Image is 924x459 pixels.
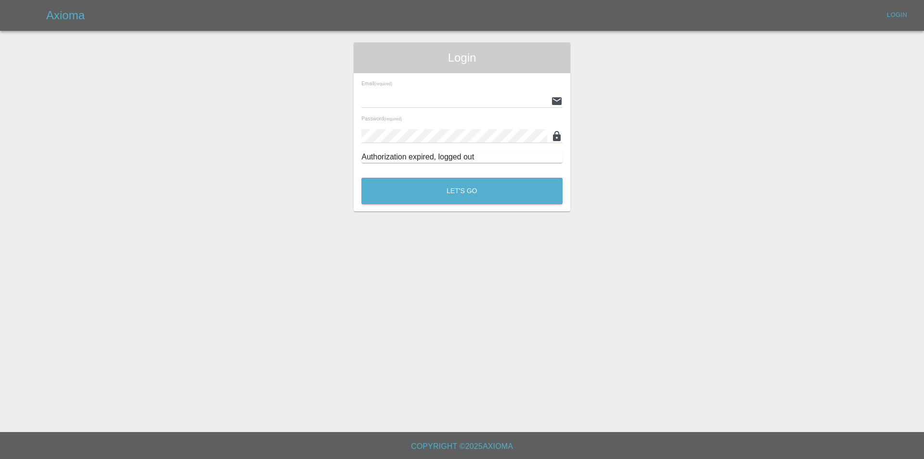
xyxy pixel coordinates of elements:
h5: Axioma [46,8,85,23]
span: Password [361,116,402,121]
button: Let's Go [361,178,563,204]
span: Email [361,80,392,86]
h6: Copyright © 2025 Axioma [8,440,916,453]
div: Authorization expired, logged out [361,151,563,163]
a: Login [882,8,912,23]
small: (required) [374,82,392,86]
span: Login [361,50,563,66]
small: (required) [384,117,402,121]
